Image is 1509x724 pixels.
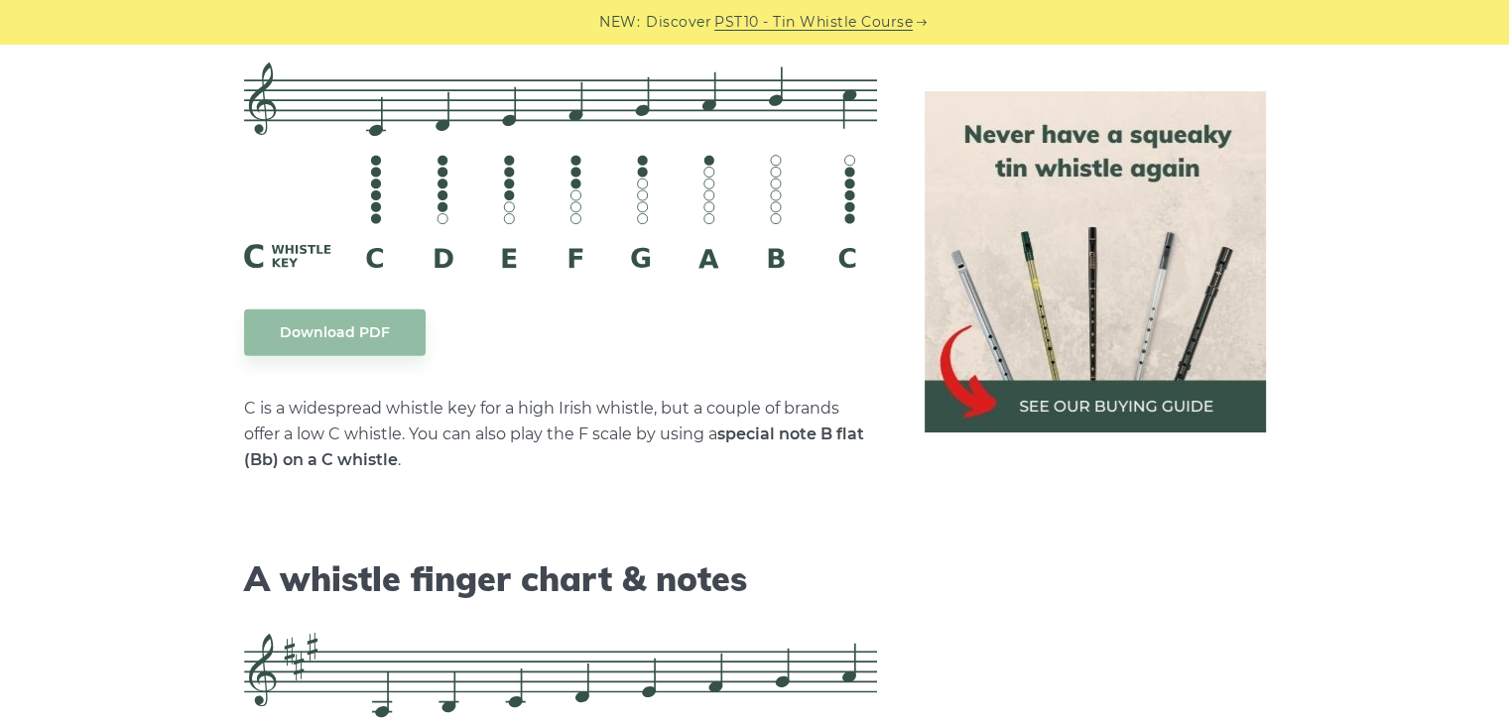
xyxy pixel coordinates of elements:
[244,309,426,356] a: Download PDF
[646,11,711,34] span: Discover
[244,62,877,269] img: C Whistle Fingering Chart And Notes
[244,396,877,473] p: C is a widespread whistle key for a high Irish whistle, but a couple of brands offer a low C whis...
[244,559,877,600] h2: A whistle finger chart & notes
[599,11,640,34] span: NEW:
[925,91,1266,432] img: tin whistle buying guide
[714,11,913,34] a: PST10 - Tin Whistle Course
